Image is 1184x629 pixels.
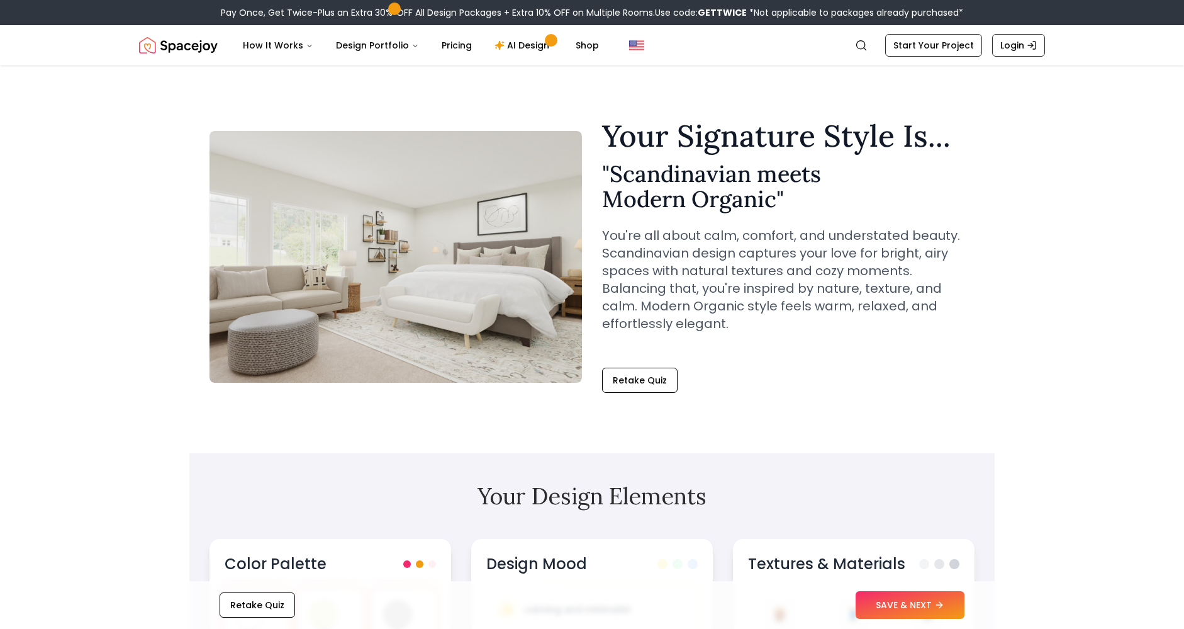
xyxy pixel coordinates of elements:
div: Pay Once, Get Twice-Plus an Extra 30% OFF All Design Packages + Extra 10% OFF on Multiple Rooms. [221,6,963,19]
h2: Your Design Elements [209,484,975,509]
a: AI Design [484,33,563,58]
nav: Main [233,33,609,58]
span: *Not applicable to packages already purchased* [747,6,963,19]
button: Retake Quiz [220,592,295,618]
a: Login [992,34,1045,57]
button: Retake Quiz [602,368,678,393]
button: Design Portfolio [326,33,429,58]
h3: Color Palette [225,554,327,574]
h3: Design Mood [486,554,587,574]
h3: Textures & Materials [748,554,905,574]
a: Shop [566,33,609,58]
a: Pricing [432,33,482,58]
b: GETTWICE [698,6,747,19]
span: Use code: [655,6,747,19]
img: Spacejoy Logo [139,33,218,58]
a: Spacejoy [139,33,218,58]
h2: " Scandinavian meets Modern Organic " [602,161,975,212]
h1: Your Signature Style Is... [602,121,975,151]
img: United States [629,38,644,53]
img: Scandinavian meets Modern Organic Style Example [209,131,582,383]
button: How It Works [233,33,323,58]
a: Start Your Project [885,34,982,57]
nav: Global [139,25,1045,65]
p: You're all about calm, comfort, and understated beauty. Scandinavian design captures your love fo... [602,227,975,332]
button: SAVE & NEXT [856,591,964,619]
